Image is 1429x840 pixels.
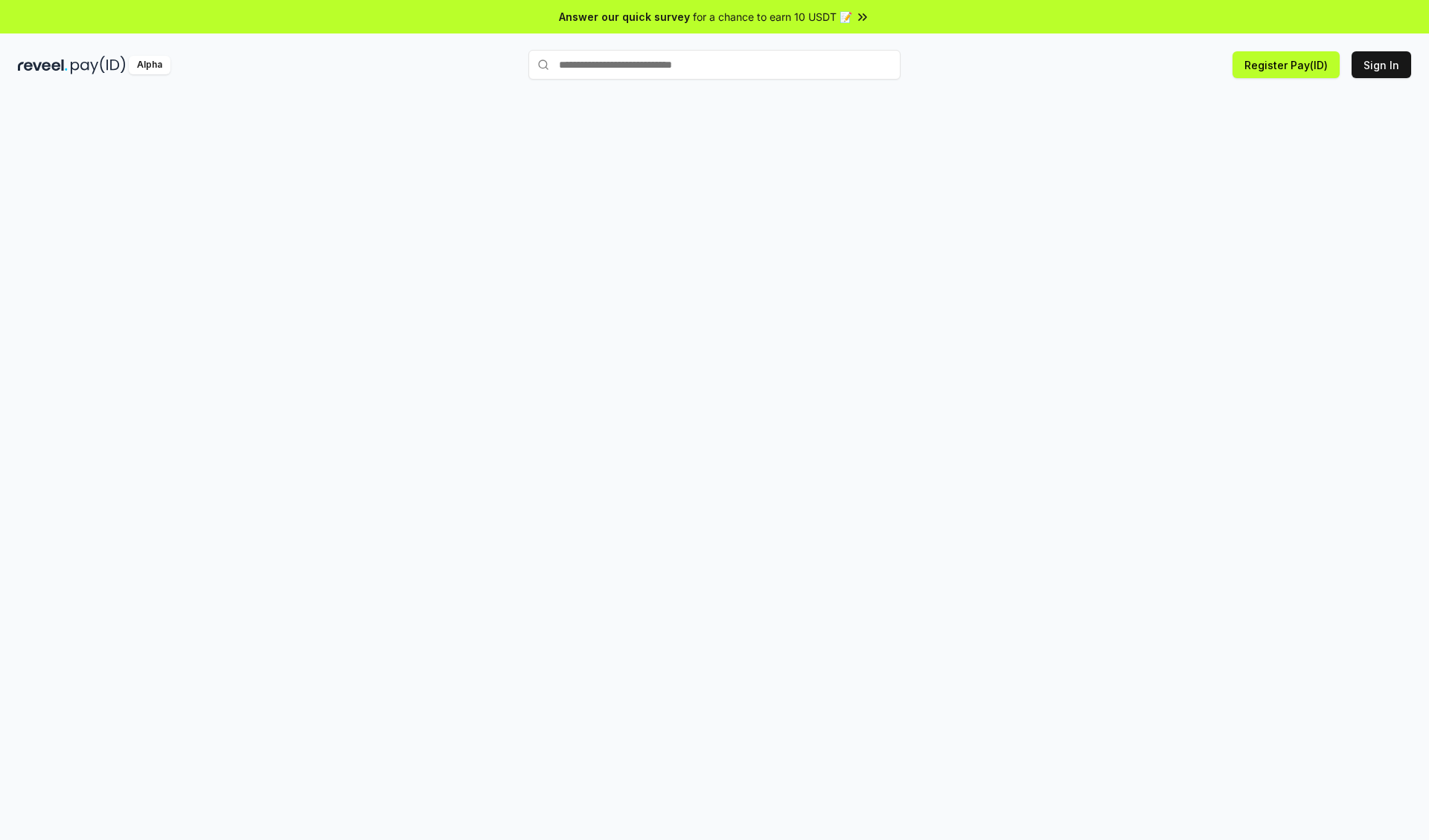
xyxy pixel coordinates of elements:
button: Register Pay(ID) [1233,51,1340,78]
img: reveel_dark [18,56,68,74]
img: pay_id [71,56,126,74]
button: Sign In [1352,51,1411,78]
span: Answer our quick survey [559,9,690,25]
span: for a chance to earn 10 USDT 📝 [693,9,852,25]
div: Alpha [129,56,170,74]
